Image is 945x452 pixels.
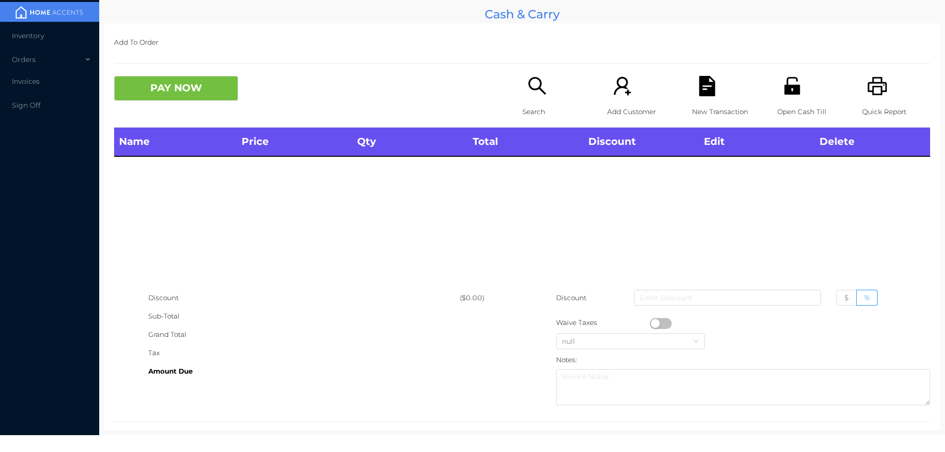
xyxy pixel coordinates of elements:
p: New Transaction [692,103,760,121]
th: Edit [699,128,815,156]
span: Inventory [12,31,44,40]
div: Grand Total [148,325,460,344]
i: icon: unlock [782,76,803,96]
p: Add Customer [607,103,675,121]
span: $ [844,293,849,302]
input: Enter Discount [634,290,821,306]
span: % [864,293,870,302]
i: icon: down [693,338,699,345]
i: icon: search [527,76,548,96]
div: Discount [148,289,460,307]
span: Invoices [12,77,40,86]
i: icon: printer [867,76,887,96]
p: Add To Order [114,33,930,52]
div: Tax [148,344,460,362]
i: icon: user-add [612,76,632,96]
button: PAY NOW [114,76,238,101]
th: Name [114,128,237,156]
p: Discount [556,289,587,307]
th: Discount [583,128,699,156]
i: icon: file-text [697,76,717,96]
th: Price [237,128,352,156]
img: mainBanner [12,5,86,20]
p: Quick Report [862,103,930,121]
div: Cash & Carry [104,5,940,23]
th: Qty [352,128,468,156]
div: Sub-Total [148,307,460,325]
div: Amount Due [148,362,460,381]
div: ($0.00) [460,289,522,307]
th: Total [468,128,583,156]
label: Notes: [556,356,577,364]
th: Delete [815,128,930,156]
span: Sign Off [12,101,41,110]
div: null [562,334,585,349]
p: Search [522,103,590,121]
div: Waive Taxes [556,314,649,332]
p: Open Cash Till [777,103,845,121]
